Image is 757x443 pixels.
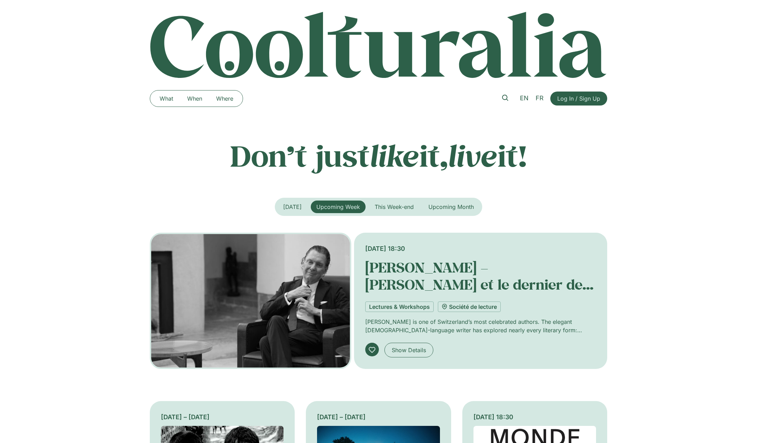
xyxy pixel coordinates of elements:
div: [DATE] – [DATE] [161,412,284,422]
em: like [370,136,419,175]
span: Show Details [392,346,426,354]
a: Société de lecture [438,302,501,312]
span: EN [520,94,529,102]
a: FR [532,93,547,103]
p: Don’t just it, it! [150,138,607,173]
div: [DATE] 18:30 [473,412,596,422]
div: [DATE] 18:30 [365,244,596,253]
p: [PERSON_NAME] is one of Switzerland’s most celebrated authors. The elegant [DEMOGRAPHIC_DATA]-lan... [365,318,596,334]
span: Upcoming Week [316,203,360,210]
span: [DATE] [283,203,302,210]
span: FR [536,94,544,102]
a: [PERSON_NAME] – [PERSON_NAME] et le dernier des [PERSON_NAME] [365,258,594,311]
a: What [153,93,180,104]
a: Where [209,93,240,104]
a: Show Details [384,343,433,357]
span: Upcoming Month [428,203,474,210]
a: EN [516,93,532,103]
a: When [180,93,209,104]
div: [DATE] – [DATE] [317,412,440,422]
em: live [448,136,498,175]
a: Log In / Sign Up [550,92,607,106]
nav: Menu [153,93,240,104]
span: This Week-end [375,203,414,210]
a: Lectures & Workshops [365,302,434,312]
span: Log In / Sign Up [557,94,600,103]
